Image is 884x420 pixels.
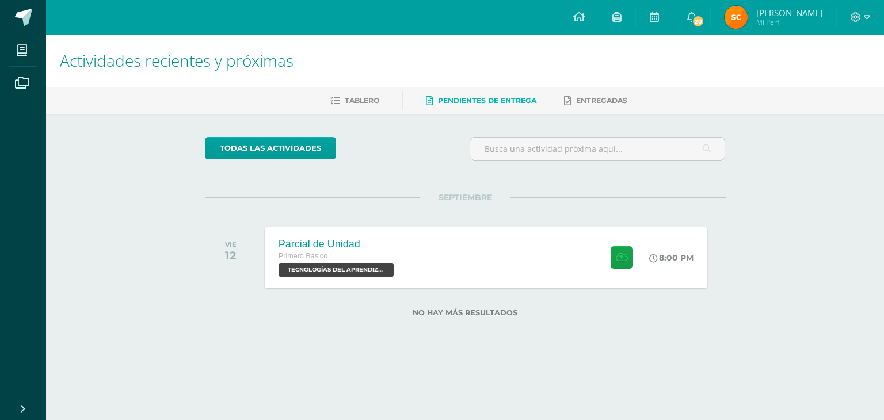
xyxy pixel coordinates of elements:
[279,238,397,250] div: Parcial de Unidad
[564,91,627,110] a: Entregadas
[756,7,822,18] span: [PERSON_NAME]
[426,91,536,110] a: Pendientes de entrega
[438,96,536,105] span: Pendientes de entrega
[345,96,379,105] span: Tablero
[576,96,627,105] span: Entregadas
[330,91,379,110] a: Tablero
[692,15,704,28] span: 20
[60,49,294,71] span: Actividades recientes y próximas
[470,138,725,160] input: Busca una actividad próxima aquí...
[279,263,394,277] span: TECNOLOGÍAS DEL APRENDIZAJE Y LA COMUNICACIÓN 'Sección A'
[279,252,327,260] span: Primero Básico
[756,17,822,27] span: Mi Perfil
[205,308,726,317] label: No hay más resultados
[420,192,510,203] span: SEPTIEMBRE
[205,137,336,159] a: todas las Actividades
[649,253,694,263] div: 8:00 PM
[225,240,237,249] div: VIE
[725,6,748,29] img: 0507d52b9286dc66d0017e4bbbc2cc69.png
[225,249,237,262] div: 12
